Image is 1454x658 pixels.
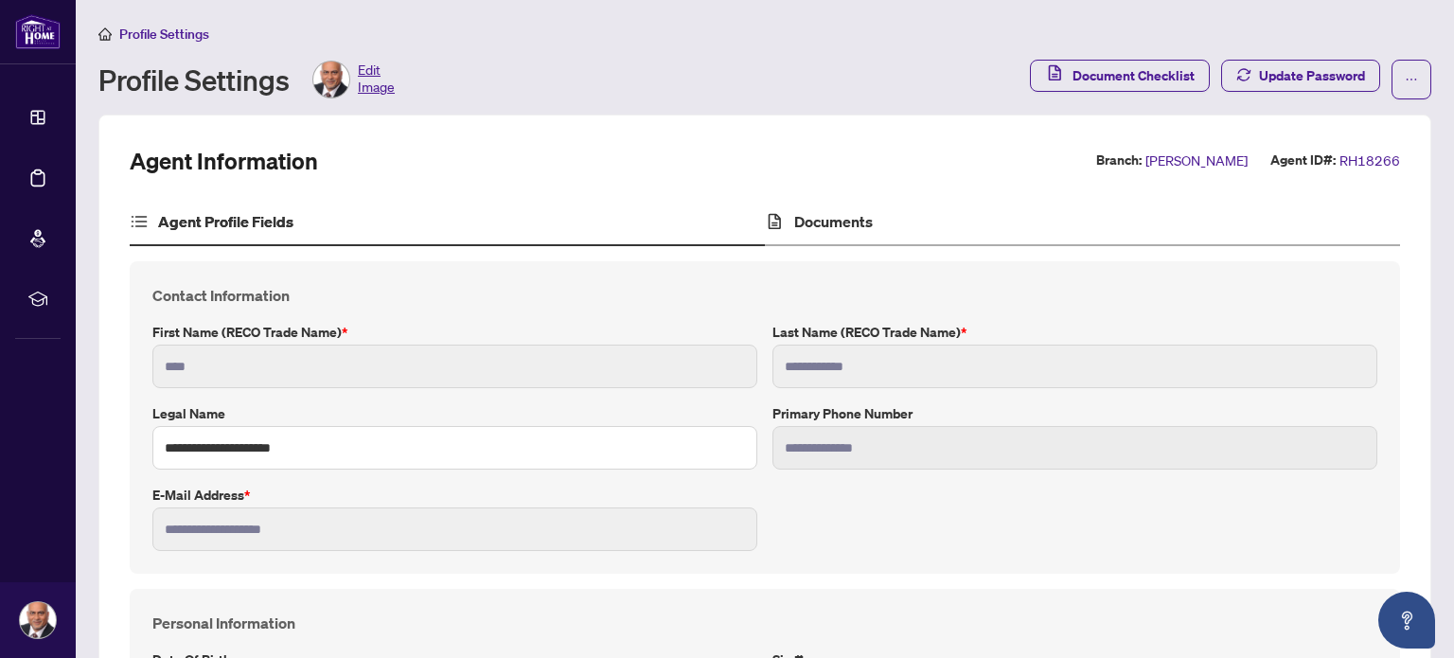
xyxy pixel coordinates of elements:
[130,146,318,176] h2: Agent Information
[1405,73,1418,86] span: ellipsis
[1221,60,1380,92] button: Update Password
[1073,61,1195,91] span: Document Checklist
[358,61,395,98] span: Edit Image
[152,284,1377,307] h4: Contact Information
[152,485,757,506] label: E-mail Address
[772,403,1377,424] label: Primary Phone Number
[152,403,757,424] label: Legal Name
[313,62,349,98] img: Profile Icon
[1378,592,1435,649] button: Open asap
[1096,150,1142,171] label: Branch:
[1145,150,1248,171] span: [PERSON_NAME]
[15,14,61,49] img: logo
[152,612,1377,634] h4: Personal Information
[1339,150,1400,171] span: RH18266
[98,61,395,98] div: Profile Settings
[158,210,293,233] h4: Agent Profile Fields
[20,602,56,638] img: Profile Icon
[1270,150,1336,171] label: Agent ID#:
[772,322,1377,343] label: Last Name (RECO Trade Name)
[119,26,209,43] span: Profile Settings
[794,210,873,233] h4: Documents
[1030,60,1210,92] button: Document Checklist
[98,27,112,41] span: home
[1259,61,1365,91] span: Update Password
[152,322,757,343] label: First Name (RECO Trade Name)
